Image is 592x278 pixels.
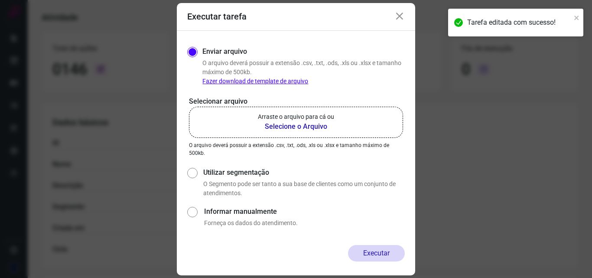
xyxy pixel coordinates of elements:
button: Executar [348,245,405,262]
h3: Executar tarefa [187,11,247,22]
label: Enviar arquivo [202,46,247,57]
p: O Segmento pode ser tanto a sua base de clientes como um conjunto de atendimentos. [203,180,405,198]
p: O arquivo deverá possuir a extensão .csv, .txt, .ods, .xls ou .xlsx e tamanho máximo de 500kb. [189,141,403,157]
p: Forneça os dados do atendimento. [204,219,405,228]
a: Fazer download de template de arquivo [202,78,308,85]
p: Arraste o arquivo para cá ou [258,112,334,121]
p: Selecionar arquivo [189,96,403,107]
label: Utilizar segmentação [203,167,405,178]
label: Informar manualmente [204,206,405,217]
button: close [574,12,580,23]
div: Tarefa editada com sucesso! [467,17,571,28]
b: Selecione o Arquivo [258,121,334,132]
p: O arquivo deverá possuir a extensão .csv, .txt, .ods, .xls ou .xlsx e tamanho máximo de 500kb. [202,59,405,86]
